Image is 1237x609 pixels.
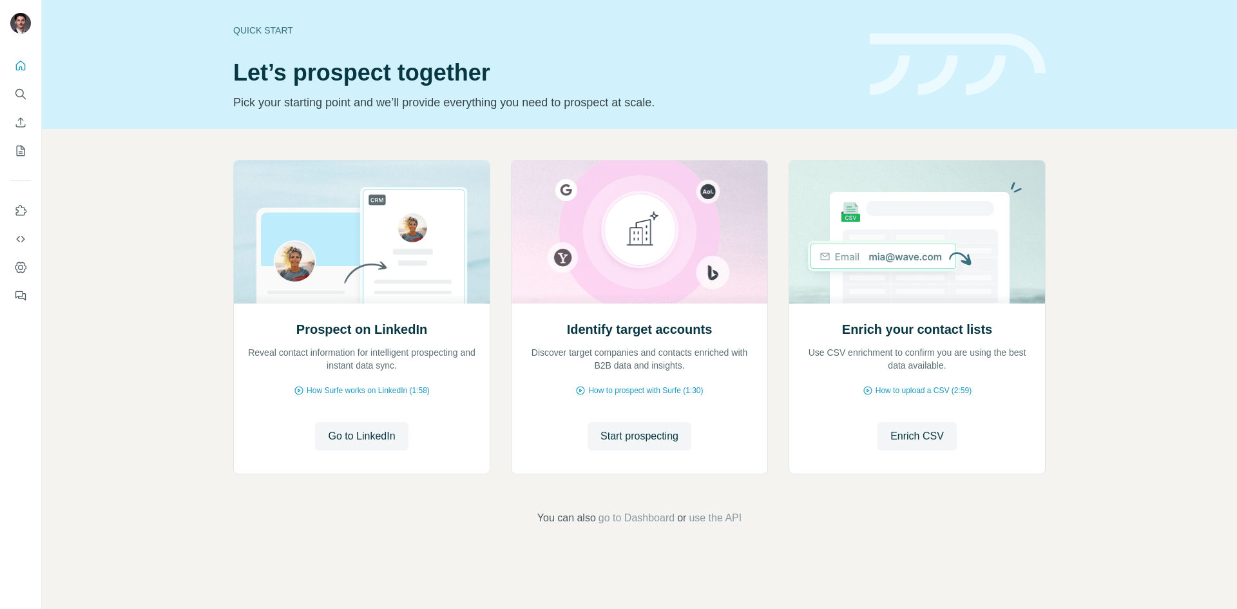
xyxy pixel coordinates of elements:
img: Prospect on LinkedIn [233,160,490,304]
button: go to Dashboard [599,510,675,526]
button: Enrich CSV [877,422,957,450]
h1: Let’s prospect together [233,60,854,86]
span: Go to LinkedIn [328,429,395,444]
img: banner [870,34,1046,96]
button: Enrich CSV [10,111,31,134]
button: Feedback [10,284,31,307]
img: Avatar [10,13,31,34]
p: Use CSV enrichment to confirm you are using the best data available. [802,346,1032,372]
span: How Surfe works on LinkedIn (1:58) [307,385,430,396]
h2: Enrich your contact lists [842,320,992,338]
button: Quick start [10,54,31,77]
p: Pick your starting point and we’ll provide everything you need to prospect at scale. [233,93,854,111]
h2: Prospect on LinkedIn [296,320,427,338]
span: Start prospecting [600,429,678,444]
div: Quick start [233,24,854,37]
button: Search [10,82,31,106]
span: Enrich CSV [890,429,944,444]
img: Identify target accounts [511,160,768,304]
span: How to prospect with Surfe (1:30) [588,385,703,396]
button: Go to LinkedIn [315,422,408,450]
span: or [677,510,686,526]
span: How to upload a CSV (2:59) [876,385,972,396]
button: Start prospecting [588,422,691,450]
button: Use Surfe API [10,227,31,251]
p: Discover target companies and contacts enriched with B2B data and insights. [524,346,754,372]
button: My lists [10,139,31,162]
button: Dashboard [10,256,31,279]
p: Reveal contact information for intelligent prospecting and instant data sync. [247,346,477,372]
span: You can also [537,510,596,526]
button: use the API [689,510,742,526]
img: Enrich your contact lists [789,160,1046,304]
button: Use Surfe on LinkedIn [10,199,31,222]
h2: Identify target accounts [567,320,713,338]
